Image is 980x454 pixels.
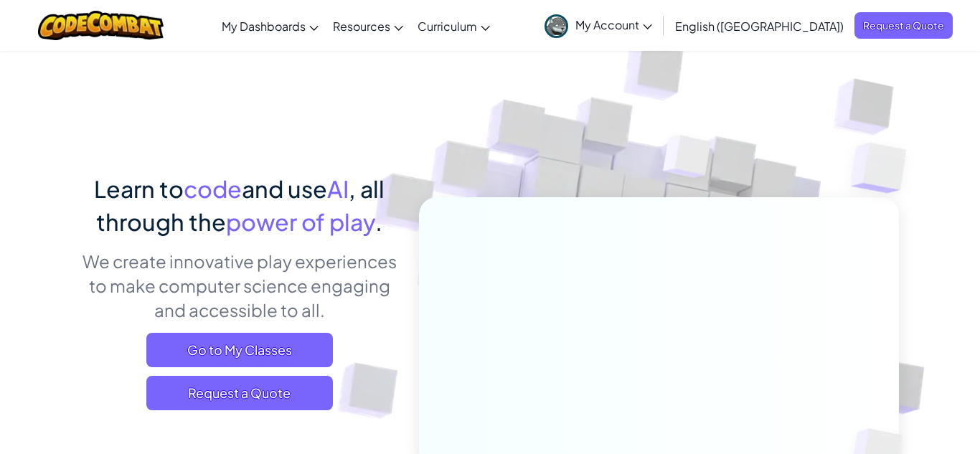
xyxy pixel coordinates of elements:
[242,174,327,203] span: and use
[854,12,953,39] a: Request a Quote
[184,174,242,203] span: code
[94,174,184,203] span: Learn to
[215,6,326,45] a: My Dashboards
[38,11,164,40] img: CodeCombat logo
[410,6,497,45] a: Curriculum
[537,3,659,48] a: My Account
[636,107,740,214] img: Overlap cubes
[333,19,390,34] span: Resources
[675,19,844,34] span: English ([GEOGRAPHIC_DATA])
[226,207,375,236] span: power of play
[326,6,410,45] a: Resources
[327,174,349,203] span: AI
[545,14,568,38] img: avatar
[668,6,851,45] a: English ([GEOGRAPHIC_DATA])
[222,19,306,34] span: My Dashboards
[146,333,333,367] a: Go to My Classes
[575,17,652,32] span: My Account
[375,207,382,236] span: .
[146,376,333,410] a: Request a Quote
[81,249,397,322] p: We create innovative play experiences to make computer science engaging and accessible to all.
[418,19,477,34] span: Curriculum
[822,108,946,229] img: Overlap cubes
